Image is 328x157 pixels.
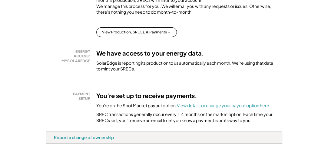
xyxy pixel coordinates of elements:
a: View details or change your payout option here. [177,103,270,108]
div: ENERGY ACCESS: MYSOLAREDGE [57,49,90,63]
h3: You're set up to receive payments. [96,92,197,100]
div: PAYMENT SETUP [57,92,90,101]
div: SREC transactions generally occur every 1-4 months on the market option. Each time your SRECs sel... [96,111,274,123]
h3: We have access to your energy data. [96,49,204,57]
div: Report a change of ownership [54,135,114,140]
button: View Production, SRECs, & Payments → [96,27,177,37]
div: SolarEdge is reporting its production to us automatically each month. We're using that data to mi... [96,60,274,72]
div: You're on the Spot Market payout option. [96,103,270,109]
div: aybeyger - MD 1.5x (BT) [46,144,66,146]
